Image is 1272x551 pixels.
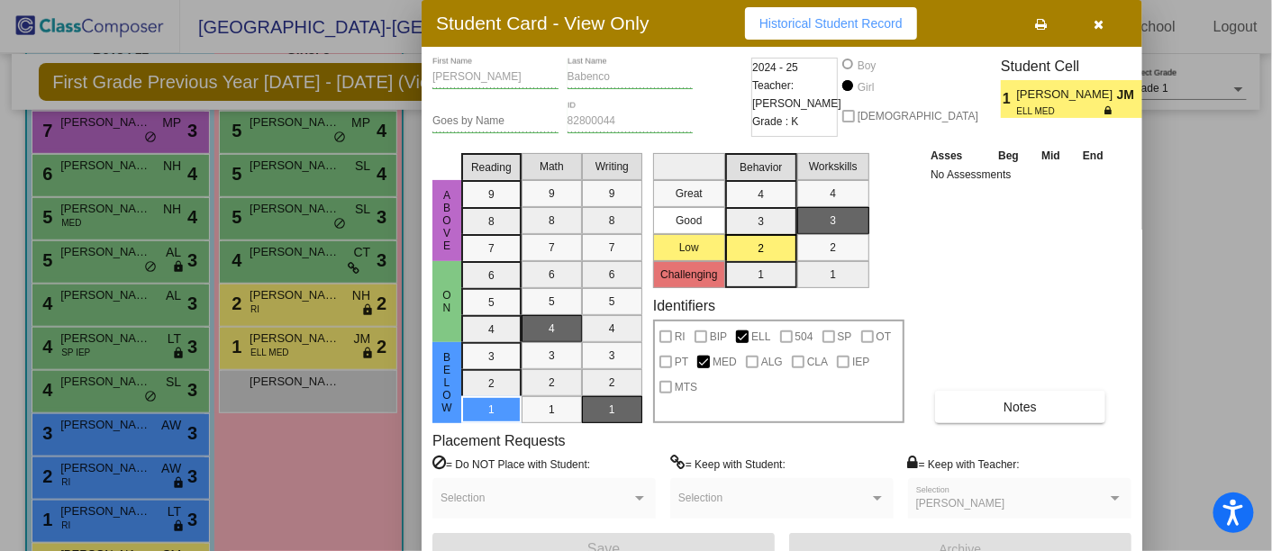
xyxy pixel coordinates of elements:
[432,455,590,473] label: = Do NOT Place with Student:
[675,351,688,373] span: PT
[857,58,877,74] div: Boy
[1001,88,1016,110] span: 1
[926,166,1115,184] td: No Assessments
[439,351,455,414] span: Below
[926,146,986,166] th: Asses
[653,297,715,314] label: Identifiers
[670,455,786,473] label: = Keep with Student:
[858,105,978,127] span: [DEMOGRAPHIC_DATA]
[751,326,770,348] span: ELL
[436,12,650,34] h3: Student Card - View Only
[752,77,841,113] span: Teacher: [PERSON_NAME]
[568,115,694,128] input: Enter ID
[1004,400,1037,414] span: Notes
[986,146,1030,166] th: Beg
[752,59,798,77] span: 2024 - 25
[439,289,455,314] span: On
[432,432,566,449] label: Placement Requests
[759,16,903,31] span: Historical Student Record
[1017,86,1117,104] span: [PERSON_NAME]
[752,113,798,131] span: Grade : K
[807,351,828,373] span: CLA
[745,7,917,40] button: Historical Student Record
[439,189,455,252] span: Above
[761,351,783,373] span: ALG
[675,376,697,398] span: MTS
[675,326,686,348] span: RI
[1117,86,1142,104] span: JM
[877,326,892,348] span: OT
[432,115,559,128] input: goes by name
[908,455,1020,473] label: = Keep with Teacher:
[1031,146,1071,166] th: Mid
[1142,88,1158,110] span: 2
[852,351,869,373] span: IEP
[795,326,813,348] span: 504
[710,326,727,348] span: BIP
[1017,104,1104,118] span: ELL MED
[1001,58,1158,75] h3: Student Cell
[838,326,852,348] span: SP
[916,497,1005,510] span: [PERSON_NAME]
[713,351,737,373] span: MED
[1071,146,1114,166] th: End
[857,79,875,95] div: Girl
[935,391,1105,423] button: Notes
